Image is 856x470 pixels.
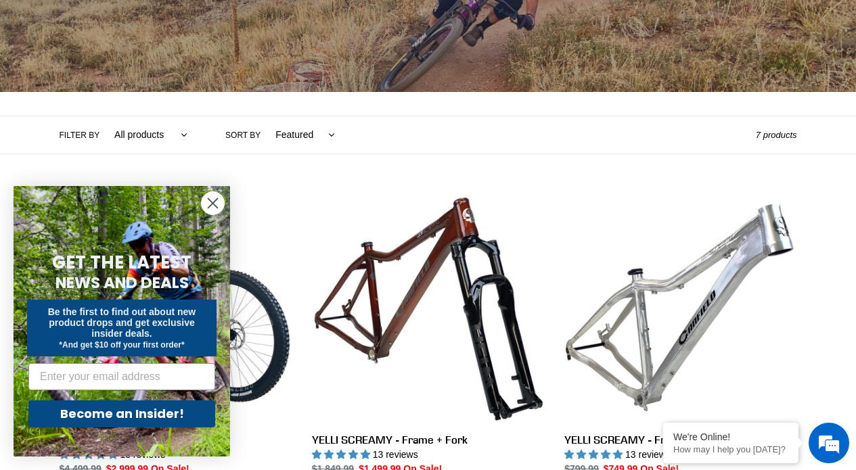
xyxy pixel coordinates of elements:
[756,130,797,140] span: 7 products
[48,306,196,339] span: Be the first to find out about new product drops and get exclusive insider deals.
[201,191,225,215] button: Close dialog
[225,129,261,141] label: Sort by
[28,400,215,427] button: Become an Insider!
[59,340,184,350] span: *And get $10 off your first order*
[60,129,100,141] label: Filter by
[673,444,788,454] p: How may I help you today?
[52,250,192,275] span: GET THE LATEST
[673,431,788,442] div: We're Online!
[28,363,215,390] input: Enter your email address
[55,272,189,293] span: NEWS AND DEALS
